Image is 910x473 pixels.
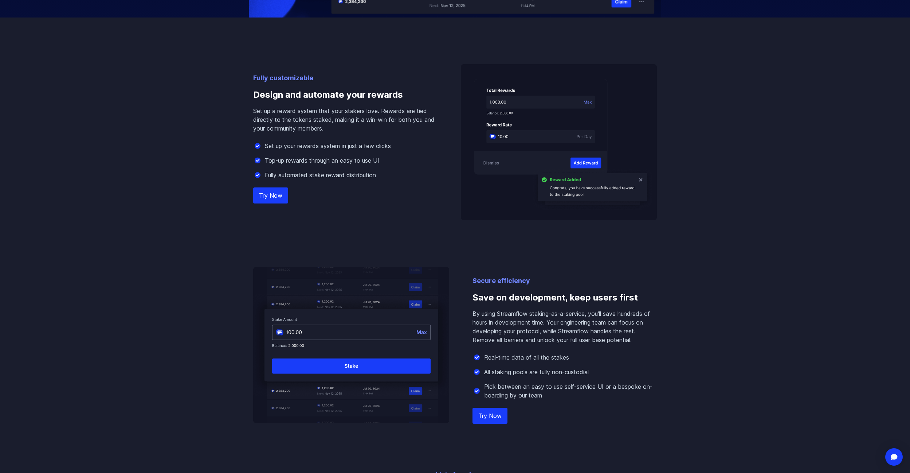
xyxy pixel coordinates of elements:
p: Top-up rewards through an easy to use UI [265,156,379,165]
p: Fully customizable [253,73,438,83]
p: Pick between an easy to use self-service UI or a bespoke on-boarding by our team [484,382,657,400]
img: Save on development, keep users first [253,267,449,423]
p: Real-time data of all the stakes [484,353,569,362]
p: By using Streamflow staking-as-a-service, you'll save hundreds of hours in development time. Your... [472,309,657,344]
div: Open Intercom Messenger [885,448,903,466]
a: Try Now [253,187,288,203]
p: All staking pools are fully non-custodial [484,368,589,376]
h3: Save on development, keep users first [472,286,657,309]
p: Secure efficiency [472,276,657,286]
h3: Design and automate your rewards [253,83,438,106]
img: Design and automate your rewards [461,64,657,220]
p: Set up a reward system that your stakers love. Rewards are tied directly to the tokens staked, ma... [253,106,438,133]
a: Try Now [472,408,507,424]
p: Set up your rewards system in just a few clicks [265,141,391,150]
p: Fully automated stake reward distribution [265,171,376,179]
